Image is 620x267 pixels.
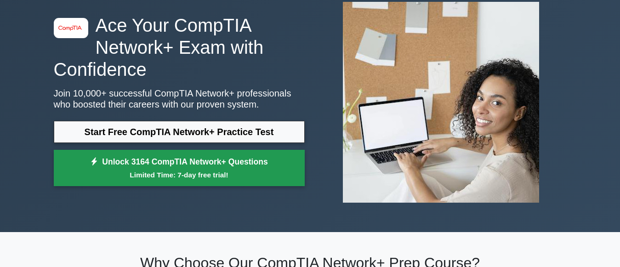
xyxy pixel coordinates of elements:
[54,14,305,80] h1: Ace Your CompTIA Network+ Exam with Confidence
[54,88,305,110] p: Join 10,000+ successful CompTIA Network+ professionals who boosted their careers with our proven ...
[54,121,305,143] a: Start Free CompTIA Network+ Practice Test
[54,150,305,187] a: Unlock 3164 CompTIA Network+ QuestionsLimited Time: 7-day free trial!
[65,170,293,180] small: Limited Time: 7-day free trial!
